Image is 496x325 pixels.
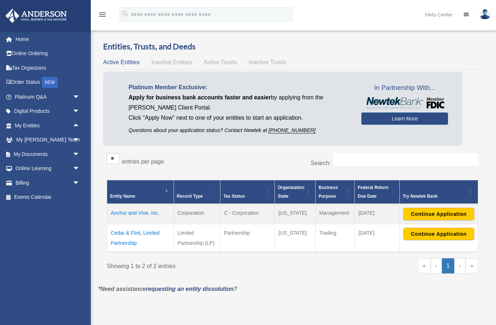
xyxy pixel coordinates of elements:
span: Inactive Trusts [249,59,286,65]
a: Online Ordering [5,46,91,61]
a: menu [98,13,107,19]
button: Continue Application [403,228,474,240]
label: Search: [311,160,331,166]
th: Federal Return Due Date: Activate to sort [355,180,400,204]
img: Anderson Advisors Platinum Portal [3,9,69,23]
th: Record Type: Activate to sort [174,180,220,204]
th: Business Purpose: Activate to sort [316,180,355,204]
span: Record Type [177,194,203,199]
a: Last [465,258,478,273]
span: Organization State [278,185,304,199]
span: In Partnership With... [361,82,448,94]
label: entries per page [122,159,164,165]
a: Home [5,32,91,46]
span: Active Entities [103,59,139,65]
span: arrow_drop_up [73,118,87,133]
td: Limited Partnership (LP) [174,224,220,252]
span: arrow_drop_down [73,161,87,176]
span: arrow_drop_down [73,133,87,148]
button: Continue Application [403,208,474,220]
td: Partnership [220,224,275,252]
a: Billingarrow_drop_down [5,176,91,190]
a: My Entitiesarrow_drop_up [5,118,87,133]
td: [US_STATE] [275,224,315,252]
img: NewtekBankLogoSM.png [365,97,444,109]
a: Events Calendar [5,190,91,205]
i: search [121,10,129,18]
i: menu [98,10,107,19]
td: Anchor and Vine, Inc. [107,204,174,224]
p: Platinum Member Exclusive: [129,82,350,92]
p: Click "Apply Now" next to one of your entities to start an application. [129,113,350,123]
a: Previous [431,258,442,273]
span: arrow_drop_down [73,147,87,162]
h3: Entities, Trusts, and Deeds [103,41,482,52]
em: *Need assistance ? [98,286,237,292]
span: Tax Status [223,194,245,199]
span: arrow_drop_down [73,176,87,190]
td: [DATE] [355,204,400,224]
a: requesting an entity dissolution [146,286,234,292]
span: Entity Name [110,194,135,199]
a: 1 [442,258,455,273]
td: C - Corporation [220,204,275,224]
a: My Documentsarrow_drop_down [5,147,91,161]
th: Try Newtek Bank : Activate to sort [399,180,478,204]
th: Tax Status: Activate to sort [220,180,275,204]
div: Showing 1 to 2 of 2 entries [107,258,287,271]
a: Order StatusNEW [5,75,91,90]
th: Organization State: Activate to sort [275,180,315,204]
a: My [PERSON_NAME] Teamarrow_drop_down [5,133,91,147]
div: NEW [42,77,58,88]
td: Cedar & Flint, Limited Partnership [107,224,174,252]
img: User Pic [480,9,491,20]
a: Online Learningarrow_drop_down [5,161,91,176]
div: Try Newtek Bank [403,192,467,201]
p: by applying from the [PERSON_NAME] Client Portal. [129,92,350,113]
span: arrow_drop_down [73,90,87,104]
span: Apply for business bank accounts faster and easier [129,94,271,100]
td: Trading [316,224,355,252]
span: Federal Return Due Date [358,185,389,199]
span: Inactive Entities [151,59,192,65]
a: Platinum Q&Aarrow_drop_down [5,90,91,104]
span: arrow_drop_down [73,104,87,119]
a: Digital Productsarrow_drop_down [5,104,91,119]
th: Entity Name: Activate to invert sorting [107,180,174,204]
td: [DATE] [355,224,400,252]
a: Learn More [361,112,448,125]
a: Next [454,258,465,273]
span: Active Trusts [204,59,237,65]
td: Management [316,204,355,224]
span: Business Purpose [318,185,338,199]
a: Tax Organizers [5,61,91,75]
p: Questions about your application status? Contact Newtek at [129,126,350,135]
a: First [418,258,431,273]
td: Corporation [174,204,220,224]
td: [US_STATE] [275,204,315,224]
